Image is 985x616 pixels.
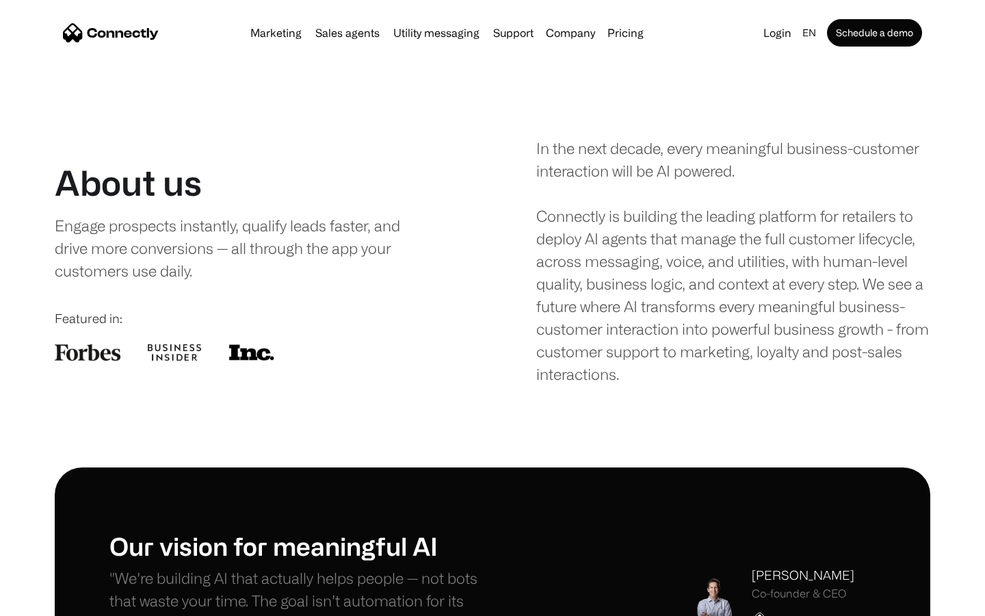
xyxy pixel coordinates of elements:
div: Featured in: [55,309,449,328]
div: Engage prospects instantly, qualify leads faster, and drive more conversions — all through the ap... [55,214,429,282]
div: Co-founder & CEO [752,587,854,600]
a: Pricing [602,27,649,38]
a: Schedule a demo [827,19,922,47]
div: en [802,23,816,42]
ul: Language list [27,592,82,611]
h1: Our vision for meaningful AI [109,531,492,561]
div: [PERSON_NAME] [752,566,854,585]
aside: Language selected: English [14,591,82,611]
a: Sales agents [310,27,385,38]
div: Company [546,23,595,42]
a: Support [488,27,539,38]
a: Login [758,23,797,42]
a: Marketing [245,27,307,38]
div: In the next decade, every meaningful business-customer interaction will be AI powered. Connectly ... [536,137,930,385]
h1: About us [55,162,202,203]
a: Utility messaging [388,27,485,38]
